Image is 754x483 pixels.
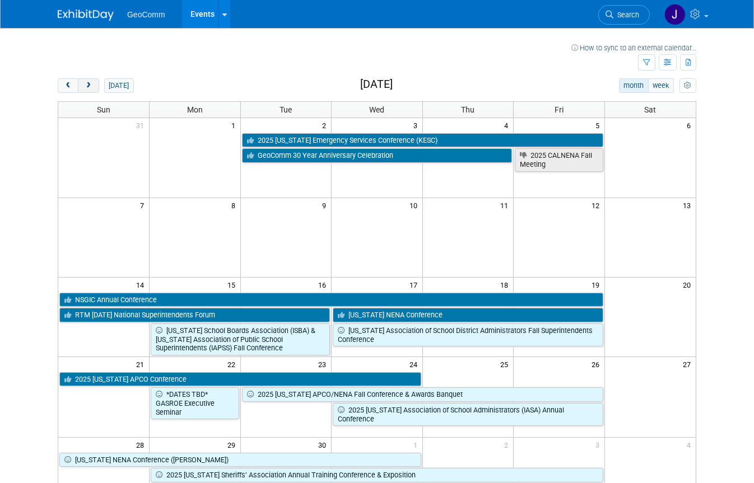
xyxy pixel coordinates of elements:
span: Sun [97,105,110,114]
button: [DATE] [104,78,134,93]
span: 19 [590,278,604,292]
span: 11 [499,198,513,212]
i: Personalize Calendar [684,82,691,90]
span: 6 [686,118,696,132]
span: 1 [412,438,422,452]
span: 25 [499,357,513,371]
span: Mon [187,105,203,114]
a: [US_STATE] Association of School District Administrators Fall Superintendents Conference [333,323,603,346]
span: 22 [226,357,240,371]
span: Search [613,11,639,19]
span: Fri [555,105,564,114]
a: 2025 [US_STATE] APCO/NENA Fall Conference & Awards Banquet [242,387,603,402]
a: 2025 CALNENA Fall Meeting [515,148,603,171]
span: Thu [462,105,475,114]
span: 1 [230,118,240,132]
span: 30 [317,438,331,452]
button: prev [58,78,78,93]
span: 4 [503,118,513,132]
span: Tue [280,105,292,114]
h2: [DATE] [360,78,393,91]
span: 27 [682,357,696,371]
span: 31 [135,118,149,132]
img: John Shanks [664,4,686,25]
a: RTM [DATE] National Superintendents Forum [59,308,330,322]
span: Sat [644,105,656,114]
a: [US_STATE] School Boards Association (ISBA) & [US_STATE] Association of Public School Superintend... [151,323,330,355]
span: 9 [321,198,331,212]
span: 12 [590,198,604,212]
button: myCustomButton [679,78,696,93]
span: 14 [135,278,149,292]
span: 26 [590,357,604,371]
a: [US_STATE] NENA Conference [333,308,603,322]
a: 2025 [US_STATE] Emergency Services Conference (KESC) [242,133,603,148]
span: 4 [686,438,696,452]
span: 10 [408,198,422,212]
a: Search [598,5,650,25]
span: 29 [226,438,240,452]
button: week [648,78,674,93]
span: 16 [317,278,331,292]
span: 13 [682,198,696,212]
span: 24 [408,357,422,371]
a: *DATES TBD* GASROE Executive Seminar [151,387,239,419]
span: Wed [369,105,384,114]
span: 18 [499,278,513,292]
button: month [619,78,649,93]
span: 21 [135,357,149,371]
span: 3 [412,118,422,132]
a: 2025 [US_STATE] APCO Conference [59,372,421,387]
span: 3 [594,438,604,452]
span: 8 [230,198,240,212]
a: GeoComm 30 Year Anniversary Celebration [242,148,513,163]
span: 20 [682,278,696,292]
span: 17 [408,278,422,292]
a: NSGIC Annual Conference [59,293,603,307]
span: 2 [321,118,331,132]
a: [US_STATE] NENA Conference ([PERSON_NAME]) [59,453,421,467]
span: GeoComm [127,10,165,19]
span: 28 [135,438,149,452]
a: 2025 [US_STATE] Sheriffs’ Association Annual Training Conference & Exposition [151,468,603,482]
span: 5 [594,118,604,132]
img: ExhibitDay [58,10,114,21]
span: 15 [226,278,240,292]
span: 7 [139,198,149,212]
span: 2 [503,438,513,452]
span: 23 [317,357,331,371]
button: next [78,78,99,93]
a: How to sync to an external calendar... [571,44,696,52]
a: 2025 [US_STATE] Association of School Administrators (IASA) Annual Conference [333,403,603,426]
